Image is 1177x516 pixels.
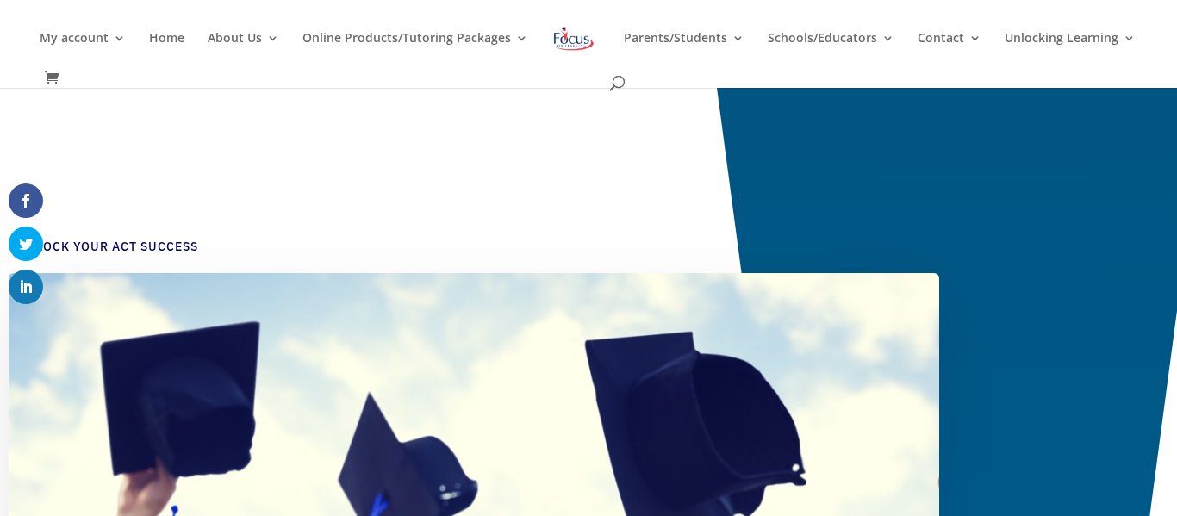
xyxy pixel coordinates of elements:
a: Home [149,32,184,72]
a: My account [40,32,126,72]
a: Parents/Students [624,32,744,72]
a: Online Products/Tutoring Packages [302,32,528,72]
img: Focus on Learning [551,23,596,54]
a: Schools/Educators [768,32,894,72]
a: About Us [208,32,279,72]
h4: Unlock Your ACT Success [17,239,913,264]
a: Contact [918,32,981,72]
a: Unlocking Learning [1005,32,1136,72]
